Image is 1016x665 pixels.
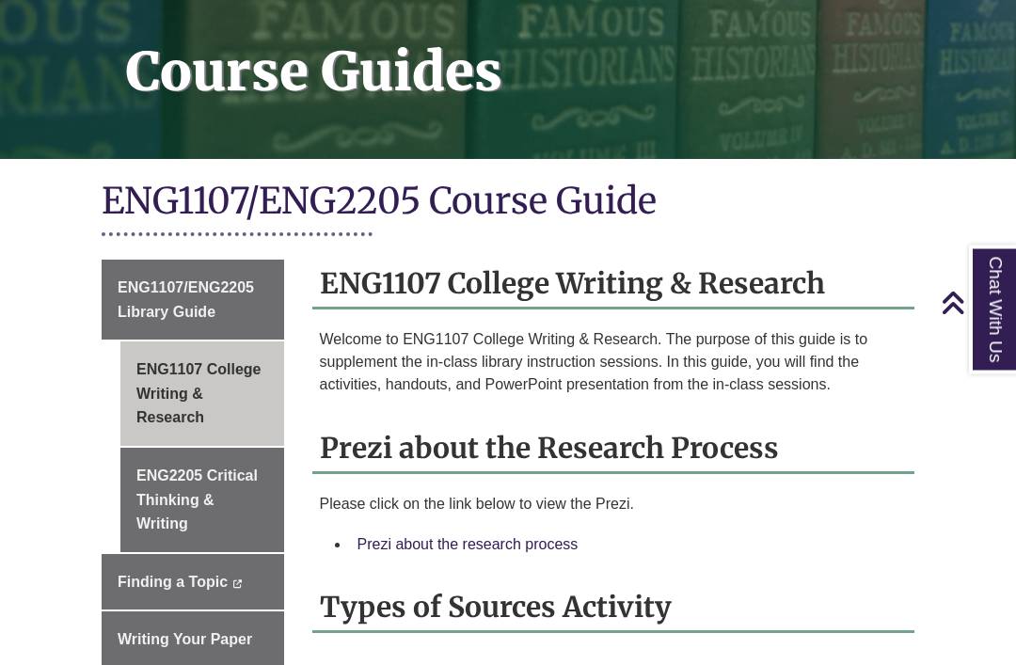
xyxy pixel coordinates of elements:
h2: ENG1107 College Writing & Research [312,261,915,310]
i: This link opens in a new window [231,580,242,589]
p: Welcome to ENG1107 College Writing & Research. The purpose of this guide is to supplement the in-... [320,329,908,397]
a: ENG1107/ENG2205 Library Guide [102,261,284,340]
span: ENG1107/ENG2205 Library Guide [118,280,254,321]
span: Finding a Topic [118,575,228,591]
a: ENG1107 College Writing & Research [120,342,284,447]
a: Prezi about the research process [357,537,579,553]
a: Finding a Topic [102,555,284,611]
h2: Types of Sources Activity [312,584,915,634]
a: ENG2205 Critical Thinking & Writing [120,449,284,553]
span: Writing Your Paper [118,632,252,648]
p: Please click on the link below to view the Prezi. [320,494,908,516]
h2: Prezi about the Research Process [312,425,915,475]
a: Back to Top [941,290,1011,315]
h1: ENG1107/ENG2205 Course Guide [102,179,914,229]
